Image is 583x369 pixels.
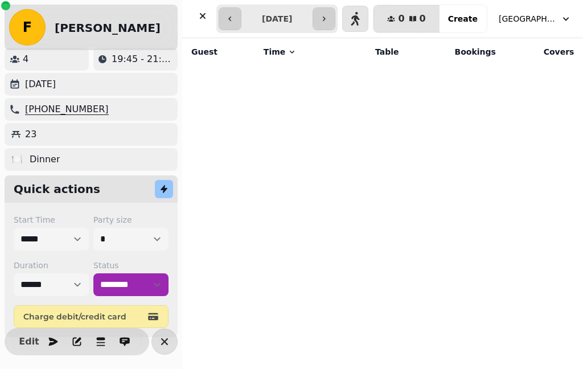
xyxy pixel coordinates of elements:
[373,5,439,32] button: 00
[503,38,581,65] th: Covers
[499,13,556,24] span: [GEOGRAPHIC_DATA]
[492,9,578,29] button: [GEOGRAPHIC_DATA]
[398,14,404,23] span: 0
[30,153,60,166] p: Dinner
[23,20,32,34] span: F
[264,46,297,58] button: Time
[25,128,36,141] p: 23
[14,260,89,271] label: Duration
[420,14,426,23] span: 0
[18,330,40,353] button: Edit
[23,313,145,321] span: Charge debit/credit card
[55,20,161,36] h2: [PERSON_NAME]
[22,337,36,346] span: Edit
[182,38,257,65] th: Guest
[93,260,169,271] label: Status
[23,52,28,66] p: 4
[264,46,285,58] span: Time
[14,181,100,197] h2: Quick actions
[25,77,56,91] p: [DATE]
[14,214,89,225] label: Start Time
[439,5,487,32] button: Create
[112,52,173,66] p: 19:45 - 21:45
[406,38,503,65] th: Bookings
[340,38,406,65] th: Table
[93,214,169,225] label: Party size
[14,305,169,328] button: Charge debit/credit card
[11,153,23,166] p: 🍽️
[448,15,478,23] span: Create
